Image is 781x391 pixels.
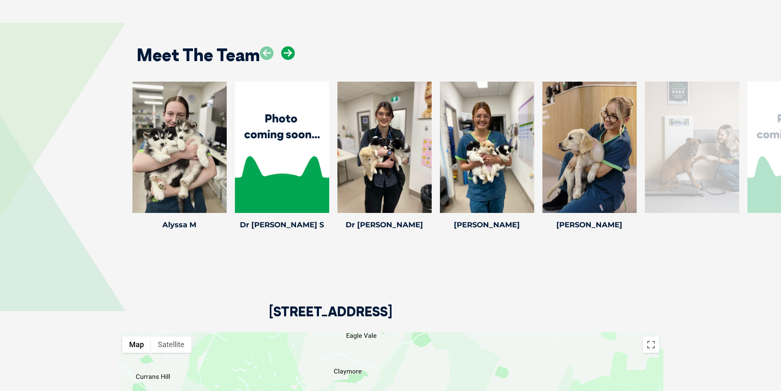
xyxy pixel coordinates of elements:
button: Show street map [122,336,151,353]
button: Toggle fullscreen view [643,336,659,353]
h4: Dr [PERSON_NAME] S [235,221,329,229]
button: Show satellite imagery [151,336,191,353]
h2: [STREET_ADDRESS] [269,305,392,332]
h4: Dr [PERSON_NAME] [337,221,432,229]
h2: Meet The Team [137,46,260,64]
h4: Alyssa M [132,221,227,229]
h4: [PERSON_NAME] [542,221,637,229]
h4: [PERSON_NAME] [440,221,534,229]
